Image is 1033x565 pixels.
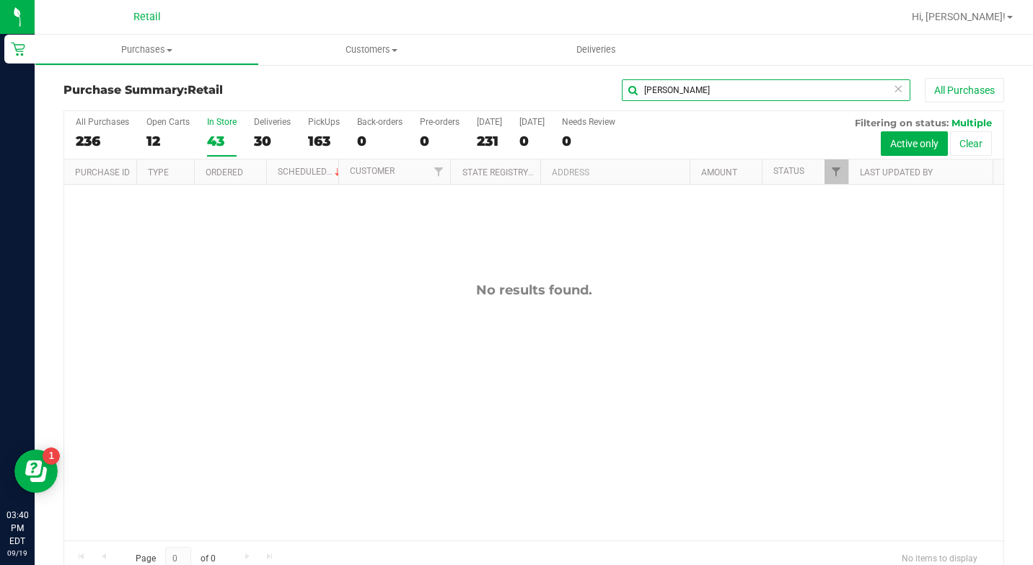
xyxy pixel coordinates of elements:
div: 0 [519,133,545,149]
a: Ordered [206,167,243,178]
iframe: Resource center [14,450,58,493]
div: 0 [562,133,615,149]
button: All Purchases [925,78,1004,102]
span: Clear [893,79,903,98]
a: Customer [350,166,395,176]
span: Filtering on status: [855,117,949,128]
div: 0 [357,133,403,149]
a: Customers [259,35,483,65]
div: No results found. [64,282,1003,298]
button: Active only [881,131,948,156]
span: Purchases [35,43,258,56]
span: Hi, [PERSON_NAME]! [912,11,1006,22]
span: Multiple [951,117,992,128]
div: In Store [207,117,237,127]
inline-svg: Retail [11,42,25,56]
a: Last Updated By [860,167,933,178]
span: Retail [188,83,223,97]
a: Amount [701,167,737,178]
div: Needs Review [562,117,615,127]
a: State Registry ID [462,167,538,178]
div: 12 [146,133,190,149]
div: 236 [76,133,129,149]
div: Open Carts [146,117,190,127]
a: Purchase ID [75,167,130,178]
a: Filter [426,159,450,184]
div: 43 [207,133,237,149]
p: 09/19 [6,548,28,559]
div: All Purchases [76,117,129,127]
a: Deliveries [484,35,708,65]
div: 163 [308,133,340,149]
th: Address [540,159,690,185]
span: Retail [133,11,161,23]
div: 0 [420,133,460,149]
div: Back-orders [357,117,403,127]
a: Filter [825,159,848,184]
a: Purchases [35,35,259,65]
div: Pre-orders [420,117,460,127]
button: Clear [950,131,992,156]
input: Search Purchase ID, Original ID, State Registry ID or Customer Name... [622,79,910,101]
span: Deliveries [557,43,636,56]
iframe: Resource center unread badge [43,447,60,465]
a: Type [148,167,169,178]
div: 30 [254,133,291,149]
div: 231 [477,133,502,149]
div: PickUps [308,117,340,127]
h3: Purchase Summary: [63,84,377,97]
p: 03:40 PM EDT [6,509,28,548]
div: Deliveries [254,117,291,127]
div: [DATE] [477,117,502,127]
a: Scheduled [278,167,343,177]
div: [DATE] [519,117,545,127]
span: Customers [259,43,483,56]
a: Status [773,166,804,176]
